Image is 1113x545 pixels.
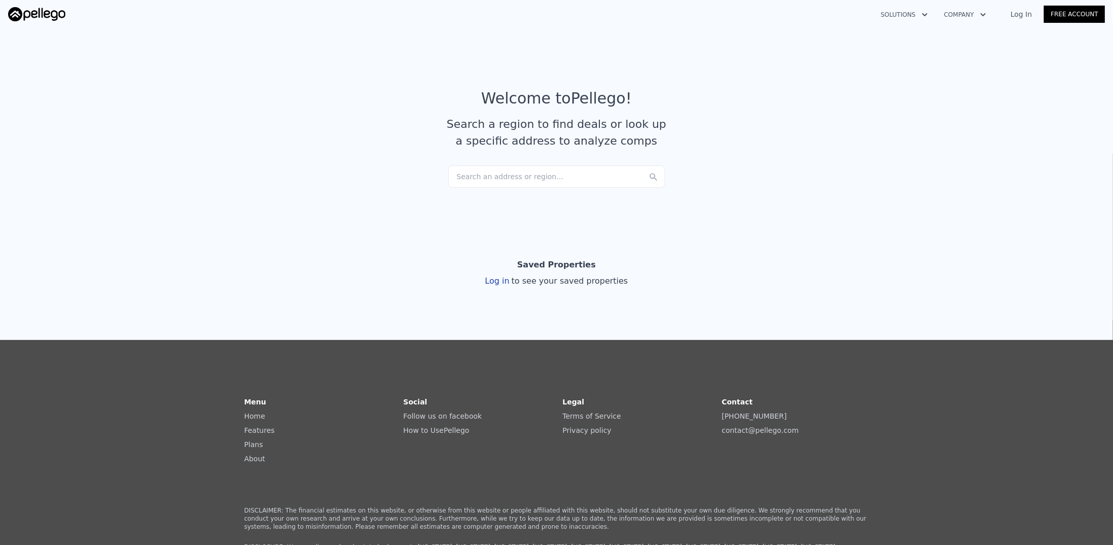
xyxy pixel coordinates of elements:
a: How to UsePellego [404,426,470,434]
img: Pellego [8,7,65,21]
a: About [244,455,265,463]
div: Welcome to Pellego ! [481,89,632,108]
strong: Menu [244,398,266,406]
button: Company [936,6,994,24]
p: DISCLAIMER: The financial estimates on this website, or otherwise from this website or people aff... [244,506,869,531]
div: Search an address or region... [448,165,665,188]
a: Privacy policy [563,426,612,434]
div: Log in [485,275,628,287]
a: Free Account [1044,6,1105,23]
a: Features [244,426,275,434]
strong: Social [404,398,427,406]
a: Follow us on facebook [404,412,482,420]
div: Saved Properties [517,255,596,275]
a: contact@pellego.com [722,426,799,434]
a: Home [244,412,265,420]
a: [PHONE_NUMBER] [722,412,787,420]
a: Terms of Service [563,412,621,420]
a: Plans [244,440,263,449]
a: Log In [998,9,1044,19]
button: Solutions [873,6,936,24]
strong: Legal [563,398,585,406]
strong: Contact [722,398,753,406]
span: to see your saved properties [510,276,628,286]
div: Search a region to find deals or look up a specific address to analyze comps [443,116,670,149]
